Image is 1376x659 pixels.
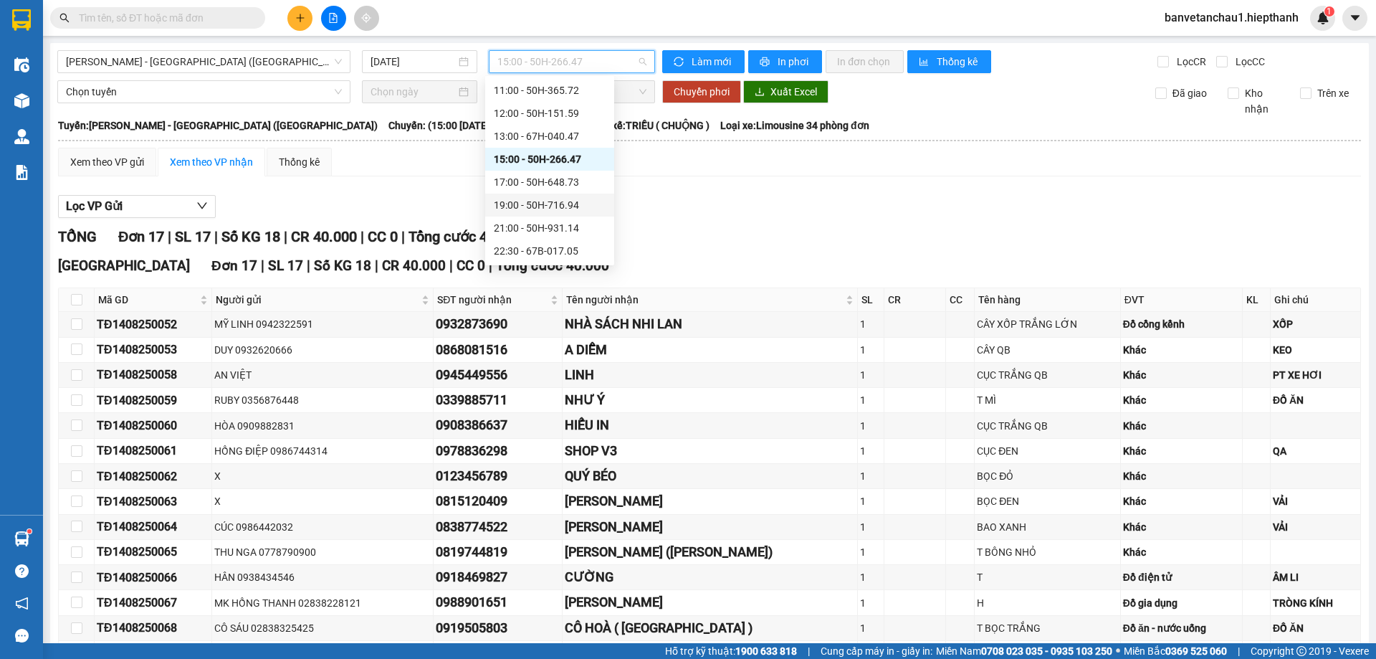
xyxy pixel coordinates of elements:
[565,441,854,461] div: SHOP V3
[214,392,431,408] div: RUBY 0356876448
[808,643,810,659] span: |
[1342,6,1367,31] button: caret-down
[563,489,857,514] td: KIM TUYẾN
[97,518,209,536] div: TĐ1408250064
[95,439,212,464] td: TĐ1408250061
[665,643,797,659] span: Hỗ trợ kỹ thuật:
[436,592,560,612] div: 0988901651
[860,519,881,535] div: 1
[118,228,164,245] span: Đơn 17
[977,595,1118,611] div: H
[860,367,881,383] div: 1
[977,392,1118,408] div: T MÌ
[434,590,563,615] td: 0988901651
[95,489,212,514] td: TĐ1408250063
[1116,648,1120,654] span: ⚪️
[95,515,212,540] td: TĐ1408250064
[860,342,881,358] div: 1
[563,338,857,363] td: A DIỄM
[371,54,456,70] input: 14/08/2025
[1317,11,1329,24] img: icon-new-feature
[1123,544,1240,560] div: Khác
[565,491,854,511] div: [PERSON_NAME]
[98,292,197,308] span: Mã GD
[95,540,212,565] td: TĐ1408250065
[15,629,29,643] span: message
[563,565,857,590] td: CƯỜNG
[494,105,606,121] div: 12:00 - 50H-151.59
[1273,620,1358,636] div: ĐỒ ĂN
[563,439,857,464] td: SHOP V3
[214,493,431,509] div: X
[95,413,212,438] td: TĐ1408250060
[735,645,797,657] strong: 1900 633 818
[307,257,310,274] span: |
[565,390,854,410] div: NHƯ Ý
[1273,316,1358,332] div: XỐP
[860,468,881,484] div: 1
[434,312,563,337] td: 0932873690
[563,616,857,641] td: CÔ HOÀ ( CHÙA THIÊN QUANG )
[58,195,216,218] button: Lọc VP Gửi
[436,415,560,435] div: 0908386637
[1296,646,1306,656] span: copyright
[214,367,431,383] div: AN VIỆT
[214,418,431,434] div: HÒA 0909882831
[58,257,190,274] span: [GEOGRAPHIC_DATA]
[211,257,257,274] span: Đơn 17
[97,594,209,612] div: TĐ1408250067
[175,228,211,245] span: SL 17
[97,417,209,435] div: TĐ1408250060
[596,118,709,133] span: Tài xế: TRIỀU ( CHUỘNG )
[1273,595,1358,611] div: TRÒNG KÍNH
[919,57,931,68] span: bar-chart
[214,228,218,245] span: |
[436,466,560,486] div: 0123456789
[279,154,320,170] div: Thống kê
[565,365,854,385] div: LINH
[97,619,209,637] div: TĐ1408250068
[27,529,32,534] sup: 1
[196,200,208,212] span: down
[860,569,881,585] div: 1
[975,288,1121,312] th: Tên hàng
[494,220,606,236] div: 21:00 - 50H-931.14
[565,567,854,587] div: CƯỜNG
[494,82,606,98] div: 11:00 - 50H-365.72
[565,340,854,360] div: A DIỄM
[214,569,431,585] div: HÂN 0938434546
[59,13,70,23] span: search
[434,338,563,363] td: 0868081516
[436,390,560,410] div: 0339885711
[563,312,857,337] td: NHÀ SÁCH NHI LAN
[1271,288,1361,312] th: Ghi chú
[565,314,854,334] div: NHÀ SÁCH NHI LAN
[314,257,371,274] span: Số KG 18
[1123,316,1240,332] div: Đồ cồng kềnh
[221,228,280,245] span: Số KG 18
[436,542,560,562] div: 0819744819
[284,228,287,245] span: |
[563,515,857,540] td: MỸ HƯƠNG
[1165,645,1227,657] strong: 0369 525 060
[489,257,492,274] span: |
[1123,493,1240,509] div: Khác
[494,174,606,190] div: 17:00 - 50H-648.73
[434,413,563,438] td: 0908386637
[97,543,209,561] div: TĐ1408250065
[977,493,1118,509] div: BỌC ĐEN
[1273,493,1358,509] div: VẢI
[1123,392,1240,408] div: Khác
[436,618,560,638] div: 0919505803
[95,388,212,413] td: TĐ1408250059
[434,540,563,565] td: 0819744819
[662,50,745,73] button: syncLàm mới
[434,439,563,464] td: 0978836298
[1273,519,1358,535] div: VẢI
[860,418,881,434] div: 1
[295,13,305,23] span: plus
[1123,569,1240,585] div: Đồ điện tử
[434,363,563,388] td: 0945449556
[860,443,881,459] div: 1
[66,197,123,215] span: Lọc VP Gửi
